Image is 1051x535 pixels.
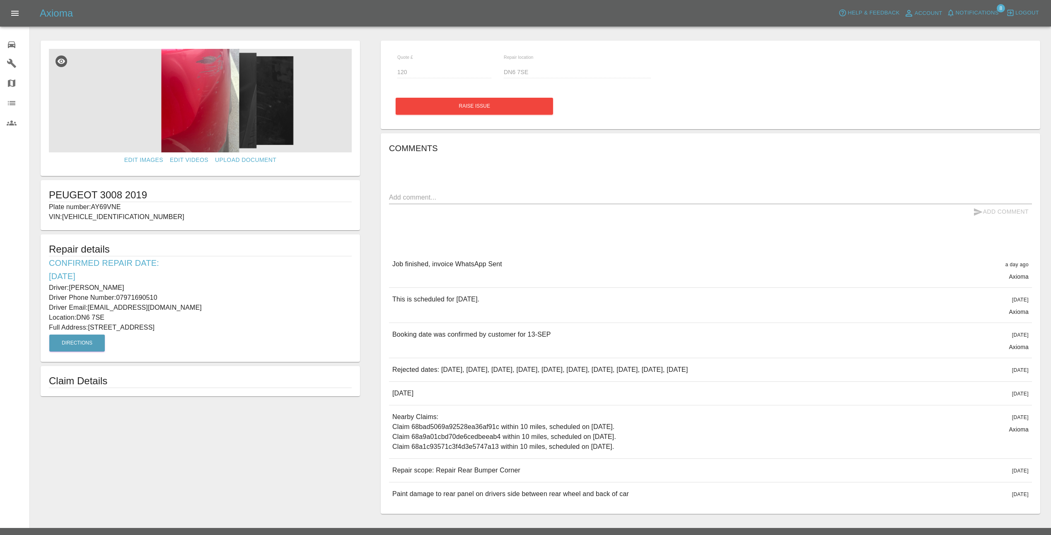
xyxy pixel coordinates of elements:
[1004,7,1041,19] button: Logout
[956,8,999,18] span: Notifications
[49,293,352,303] p: Driver Phone Number: 07971690510
[1012,391,1029,397] span: [DATE]
[397,55,413,60] span: Quote £
[5,3,25,23] button: Open drawer
[1012,367,1029,373] span: [DATE]
[389,142,1032,155] h6: Comments
[1009,425,1029,434] p: Axioma
[121,152,167,168] a: Edit Images
[1009,308,1029,316] p: Axioma
[396,98,553,115] button: Raise issue
[392,330,551,340] p: Booking date was confirmed by customer for 13-SEP
[49,374,352,388] h1: Claim Details
[1009,272,1029,281] p: Axioma
[392,365,688,375] p: Rejected dates: [DATE], [DATE], [DATE], [DATE], [DATE], [DATE], [DATE], [DATE], [DATE], [DATE]
[1005,262,1029,267] span: a day ago
[49,313,352,323] p: Location: DN6 7SE
[212,152,280,168] a: Upload Document
[997,4,1005,12] span: 8
[49,49,352,152] img: 620ad9f0-3bf4-45ab-8a98-e4d719c641e0
[504,55,534,60] span: Repair location
[836,7,901,19] button: Help & Feedback
[1009,343,1029,351] p: Axioma
[392,489,629,499] p: Paint damage to rear panel on drivers side between rear wheel and back of car
[49,335,105,352] button: Directions
[49,303,352,313] p: Driver Email: [EMAIL_ADDRESS][DOMAIN_NAME]
[167,152,212,168] a: Edit Videos
[1012,297,1029,303] span: [DATE]
[915,9,942,18] span: Account
[40,7,73,20] h5: Axioma
[1012,415,1029,420] span: [DATE]
[945,7,1001,19] button: Notifications
[1015,8,1039,18] span: Logout
[49,243,352,256] h5: Repair details
[902,7,945,20] a: Account
[49,283,352,293] p: Driver: [PERSON_NAME]
[392,412,616,452] p: Nearby Claims: Claim 68bad5069a92528ea36af91c within 10 miles, scheduled on [DATE]. Claim 68a9a01...
[392,465,520,475] p: Repair scope: Repair Rear Bumper Corner
[49,323,352,333] p: Full Address: [STREET_ADDRESS]
[1012,468,1029,474] span: [DATE]
[1012,492,1029,497] span: [DATE]
[848,8,899,18] span: Help & Feedback
[49,212,352,222] p: VIN: [VEHICLE_IDENTIFICATION_NUMBER]
[49,202,352,212] p: Plate number: AY69VNE
[49,256,352,283] h6: Confirmed Repair Date: [DATE]
[392,294,479,304] p: This is scheduled for [DATE].
[49,188,352,202] h1: PEUGEOT 3008 2019
[1012,332,1029,338] span: [DATE]
[392,259,502,269] p: Job finished, invoice WhatsApp Sent
[392,388,413,398] p: [DATE]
